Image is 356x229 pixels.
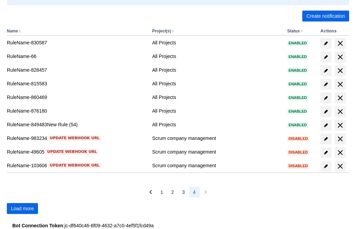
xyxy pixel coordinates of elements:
[287,55,308,59] span: Enabled
[287,41,308,45] span: Enabled
[182,187,185,198] span: 3
[323,82,329,87] span: edit
[302,11,349,22] button: Create notification
[152,53,282,60] div: All Projects
[287,164,309,168] span: Disabled
[7,162,147,169] div: RuleName-103606
[200,187,211,198] button: Next
[323,68,329,73] span: edit
[12,223,63,228] strong: Bot Connection Token
[145,187,156,198] button: Previous
[7,53,147,60] div: RuleName-66
[287,69,308,72] span: Enabled
[167,187,178,198] button: Page 2
[7,94,147,101] div: RuleName-860469
[336,162,344,170] span: delete
[318,27,349,36] th: Actions
[160,187,163,198] span: 1
[336,39,344,47] span: delete
[287,137,309,141] span: Disabled
[336,135,344,143] span: delete
[152,148,282,155] div: Scrum company management
[323,123,329,128] span: edit
[7,148,147,155] div: RuleName-49605
[287,123,308,127] span: Enabled
[7,108,147,114] div: RuleName-876180
[323,109,329,114] span: edit
[156,187,167,198] button: Page 1
[152,39,282,46] div: All Projects
[152,108,282,114] div: All Projects
[152,135,282,142] div: Scrum company management
[152,67,282,73] div: All Projects
[145,187,211,198] nav: Pagination
[152,94,282,101] div: All Projects
[7,80,147,87] div: RuleName-815583
[323,95,329,101] span: edit
[336,121,344,129] span: delete
[50,163,100,168] span: Update webhook URL
[7,39,147,46] div: RuleName-830587
[193,187,196,198] span: 4
[152,121,282,128] div: All Projects
[287,96,308,100] span: Enabled
[336,67,344,75] span: delete
[50,135,100,141] span: Update webhook URL
[152,80,282,87] div: All Projects
[12,222,344,229] div: : jc-df640c46-6f09-4632-a7c0-4ef5f1fcd49a
[323,136,329,142] span: edit
[7,121,147,128] div: RuleName-849483New Rule (54)
[7,203,38,214] button: Load more
[287,110,308,113] span: Enabled
[336,53,344,61] span: delete
[178,187,189,198] button: Page 3
[306,11,345,22] span: Create notification
[7,67,147,73] div: RuleName-828457
[11,203,34,214] span: Load more
[323,150,329,155] span: edit
[336,108,344,116] span: delete
[336,80,344,88] span: delete
[323,54,329,60] span: edit
[287,29,300,33] button: Status
[7,29,18,33] button: Name
[336,148,344,157] span: delete
[152,162,282,169] div: Scrum company management
[47,149,97,155] span: Update webhook URL
[7,135,147,142] div: RuleName-983234
[189,187,200,198] button: Page 4
[287,151,309,154] span: Disabled
[287,82,308,86] span: Enabled
[336,94,344,102] span: delete
[171,187,174,198] span: 2
[323,41,329,46] span: edit
[323,163,329,169] span: edit
[152,29,171,33] button: Project(s)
